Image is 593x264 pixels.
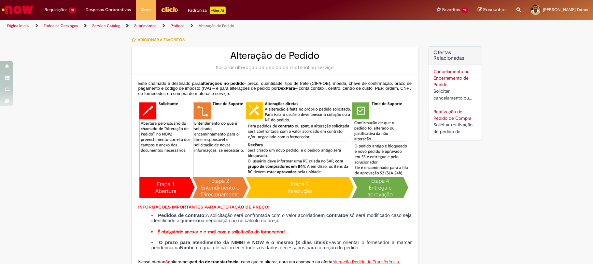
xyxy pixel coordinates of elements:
div: Padroniza [188,7,226,14]
strong: Nimbi [180,245,193,250]
h2: Alteração de Pedido [138,50,412,61]
a: Pedidos [171,23,185,28]
a: Página inicial [7,23,30,28]
a: Reativação de Pedido de Compra [433,109,471,121]
div: Ofertas Relacionadas [428,46,482,140]
span: Este chamado é destinado para [138,81,201,86]
li: Favor orientar o fornecedor a marcar pendência na , na qual ele irá fornecer todos os dados neces... [151,240,412,250]
a: Service Catalog [92,23,120,28]
span: - preço, quantidade, tipo de frete (CIF/FOB), moeda, chave de confirmação, prazo de pagamento e c... [138,81,412,91]
a: Suprimentos [134,23,157,28]
a: Rascunhos [478,7,507,13]
span: 19 [461,8,468,13]
img: ServiceNow [1,3,34,16]
p: +GenAi [210,7,226,14]
strong: O prazo para atendimento da NIMBI e NOW é o mesmo (3 dias úteis): [159,240,329,245]
a: Todos os Catálogos [44,23,78,28]
span: DexPara [278,86,295,91]
ul: Trilhas de página [5,20,390,32]
span: Favoritos [442,7,460,13]
span: alterações no pedido [201,81,245,86]
img: click_logo_yellow_360x200.png [161,5,178,14]
strong: em contrato [318,213,345,218]
span: More [141,7,151,13]
a: Cancelamento ou Encerramento de Pedido [433,69,470,87]
button: Adicionar a Favoritos [131,33,188,47]
strong: É obrigatório anexar o e-mail com a solicitação do fornecedor! [158,229,285,235]
div: Solicitar alteração de pedido de material ou serviço [138,64,412,71]
li: A solicitação será confrontada com o valor acordado e só será modificado caso seja identificado a... [151,213,412,223]
strong: erro [190,218,199,223]
h2: Ofertas Relacionadas [433,50,477,61]
span: INFORMAÇÕES IMPORTANTES PARA ALTERAÇÃO DE PREÇO: [138,205,269,210]
span: 50 [69,8,76,13]
div: Solicitar reativação de pedido de compra cancelado ou bloqueado. [433,121,477,135]
a: Alteração de Pedido [199,23,234,28]
span: [PERSON_NAME] Datas [543,7,588,12]
span: Requisições [45,7,67,13]
span: Adicionar a Favoritos [138,37,185,42]
span: Rascunhos [483,7,507,13]
span: – conta contábil, centro, centro de custo, PEP, ordem, CNPJ de fornecedor, ou compra de material ... [138,86,412,96]
span: Despesas Corporativas [86,7,131,13]
div: Solicitar cancelamento ou encerramento de Pedido. [433,88,477,101]
strong: Pedidos de contrato: [158,213,206,218]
